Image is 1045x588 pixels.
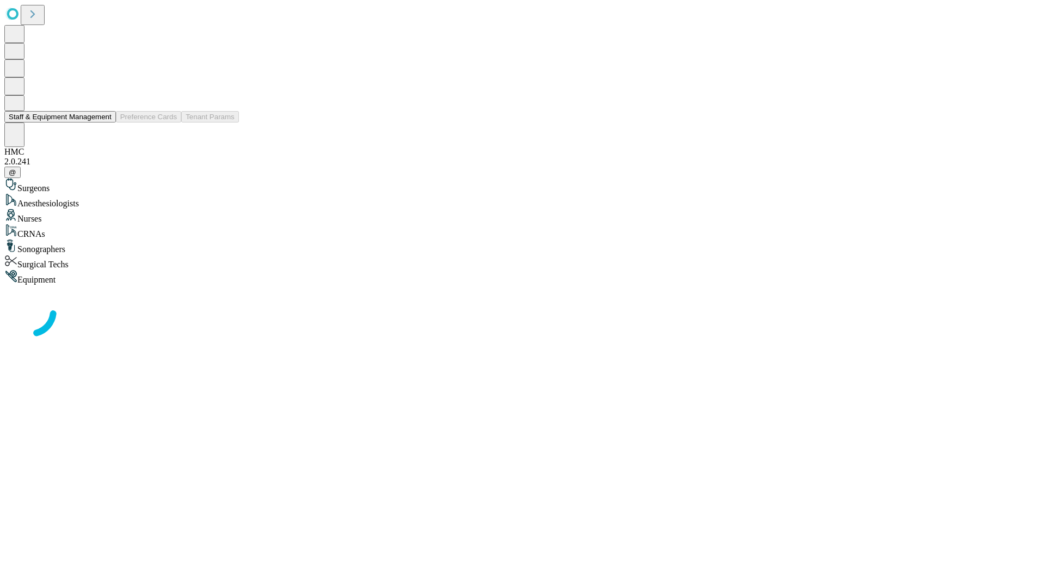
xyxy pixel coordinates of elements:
[4,167,21,178] button: @
[4,178,1041,193] div: Surgeons
[4,147,1041,157] div: HMC
[116,111,181,122] button: Preference Cards
[4,193,1041,209] div: Anesthesiologists
[4,269,1041,285] div: Equipment
[181,111,239,122] button: Tenant Params
[4,224,1041,239] div: CRNAs
[4,254,1041,269] div: Surgical Techs
[4,239,1041,254] div: Sonographers
[9,168,16,176] span: @
[4,157,1041,167] div: 2.0.241
[4,209,1041,224] div: Nurses
[4,111,116,122] button: Staff & Equipment Management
